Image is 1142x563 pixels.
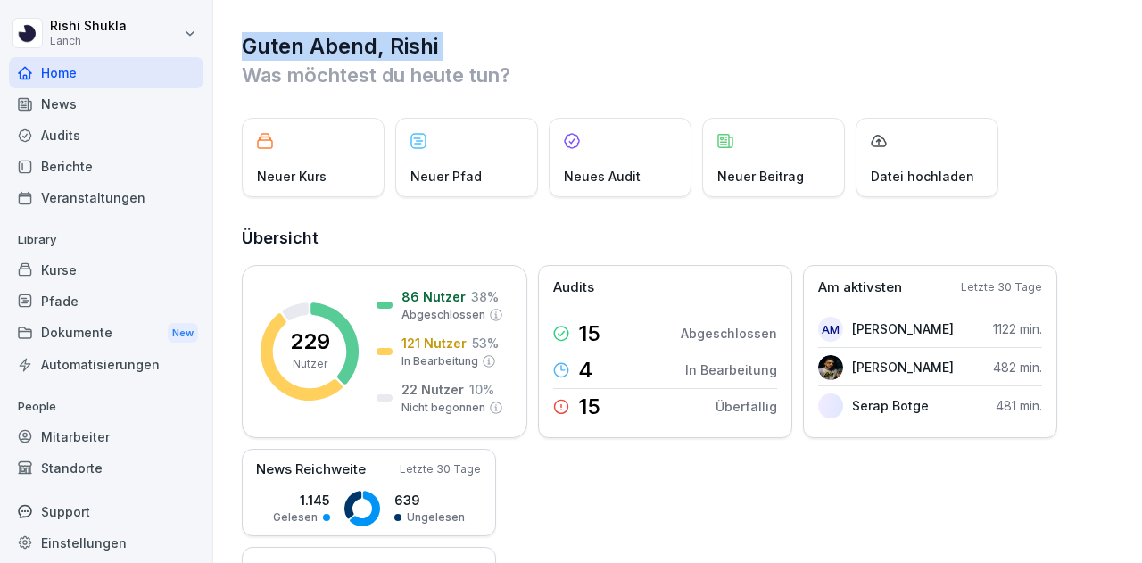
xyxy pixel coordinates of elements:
[472,334,499,352] p: 53 %
[401,380,464,399] p: 22 Nutzer
[242,226,1115,251] h2: Übersicht
[293,356,327,372] p: Nutzer
[578,323,600,344] p: 15
[290,331,330,352] p: 229
[685,360,777,379] p: In Bearbeitung
[564,167,641,186] p: Neues Audit
[407,509,465,526] p: Ungelesen
[401,334,467,352] p: 121 Nutzer
[578,360,592,381] p: 4
[9,349,203,380] a: Automatisierungen
[818,355,843,380] img: czp1xeqzgsgl3dela7oyzziw.png
[257,167,327,186] p: Neuer Kurs
[9,254,203,286] a: Kurse
[9,452,203,484] a: Standorte
[9,182,203,213] a: Veranstaltungen
[852,358,954,377] p: [PERSON_NAME]
[818,393,843,418] img: fgodp68hp0emq4hpgfcp6x9z.png
[401,307,485,323] p: Abgeschlossen
[9,317,203,350] div: Dokumente
[242,61,1115,89] p: Was möchtest du heute tun?
[9,527,203,559] a: Einstellungen
[9,393,203,421] p: People
[681,324,777,343] p: Abgeschlossen
[818,317,843,342] div: AM
[553,277,594,298] p: Audits
[961,279,1042,295] p: Letzte 30 Tage
[871,167,974,186] p: Datei hochladen
[9,496,203,527] div: Support
[996,396,1042,415] p: 481 min.
[9,151,203,182] a: Berichte
[273,509,318,526] p: Gelesen
[9,88,203,120] a: News
[716,397,777,416] p: Überfällig
[273,491,330,509] p: 1.145
[993,319,1042,338] p: 1122 min.
[9,317,203,350] a: DokumenteNew
[471,287,499,306] p: 38 %
[469,380,494,399] p: 10 %
[50,19,127,34] p: Rishi Shukla
[400,461,481,477] p: Letzte 30 Tage
[168,323,198,344] div: New
[9,120,203,151] a: Audits
[9,57,203,88] a: Home
[394,491,465,509] p: 639
[993,358,1042,377] p: 482 min.
[9,421,203,452] a: Mitarbeiter
[401,400,485,416] p: Nicht begonnen
[401,287,466,306] p: 86 Nutzer
[256,460,366,480] p: News Reichweite
[578,396,600,418] p: 15
[410,167,482,186] p: Neuer Pfad
[242,32,1115,61] h1: Guten Abend, Rishi
[818,277,902,298] p: Am aktivsten
[401,353,478,369] p: In Bearbeitung
[852,396,929,415] p: Serap Botge
[9,286,203,317] a: Pfade
[50,35,127,47] p: Lanch
[717,167,804,186] p: Neuer Beitrag
[852,319,954,338] p: [PERSON_NAME]
[9,226,203,254] p: Library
